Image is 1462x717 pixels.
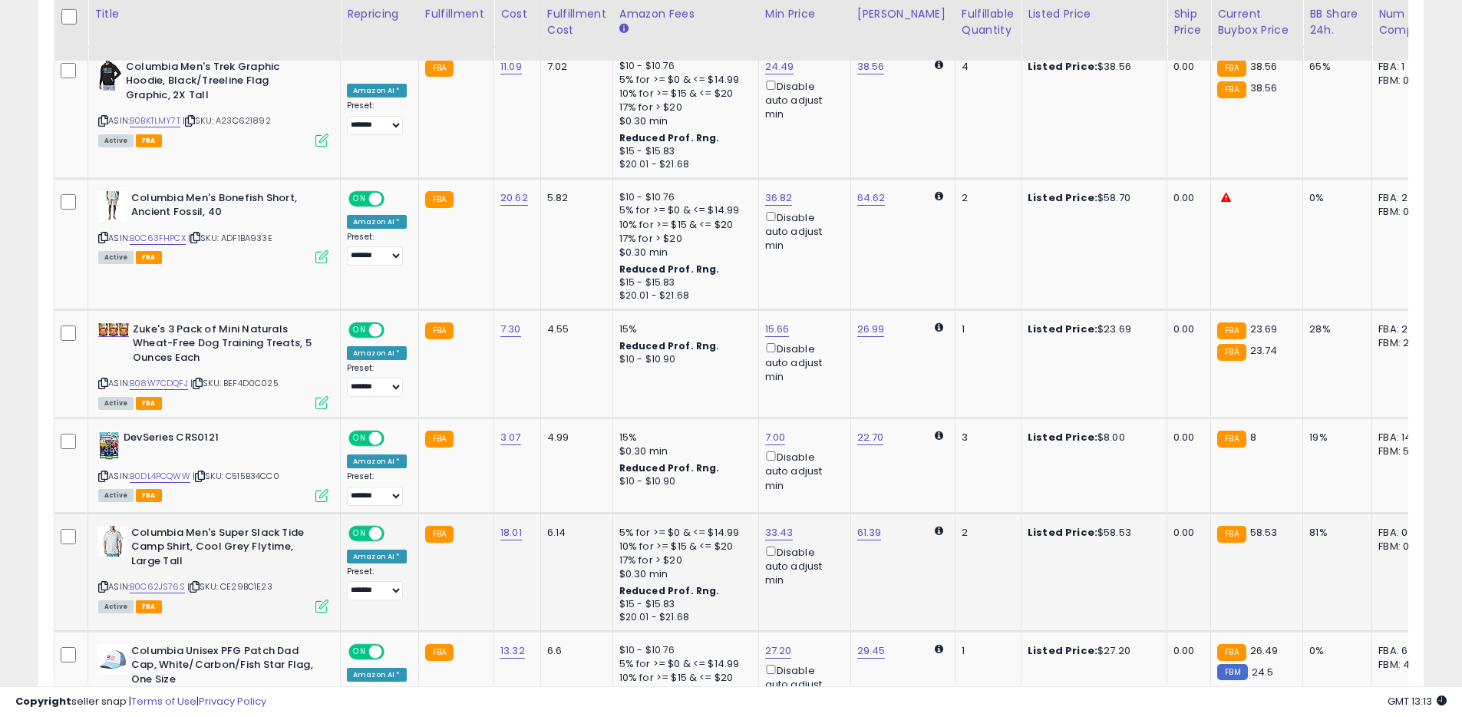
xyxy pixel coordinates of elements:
span: 23.74 [1250,343,1278,358]
div: Disable auto adjust min [765,448,839,493]
div: $0.30 min [619,444,747,458]
div: $20.01 - $21.68 [619,289,747,302]
small: FBA [1217,60,1246,77]
div: Disable auto adjust min [765,662,839,706]
div: $58.53 [1028,526,1155,540]
div: $15 - $15.83 [619,598,747,611]
div: $10 - $10.76 [619,191,747,204]
a: 38.56 [857,59,885,74]
a: 15.66 [765,322,790,337]
div: Preset: [347,232,407,266]
b: Listed Price: [1028,322,1097,336]
div: 3 [962,431,1009,444]
a: 11.09 [500,59,522,74]
div: 0.00 [1173,644,1199,658]
div: 4.99 [547,431,601,444]
img: 41eMY-lNcIL._SL40_.jpg [98,644,127,675]
div: 5.82 [547,191,601,205]
div: 6.6 [547,644,601,658]
div: 7.02 [547,60,601,74]
div: FBM: 0 [1378,540,1429,553]
a: 27.20 [765,643,792,659]
div: 0.00 [1173,526,1199,540]
div: 0.00 [1173,191,1199,205]
div: 15% [619,322,747,336]
div: 10% for >= $15 & <= $20 [619,671,747,685]
span: ON [350,527,369,540]
span: | SKU: CE29BC1E23 [187,580,272,593]
span: All listings currently available for purchase on Amazon [98,397,134,410]
div: $0.30 min [619,246,747,259]
div: 17% for > $20 [619,101,747,114]
a: B0BKTLMY7T [130,114,180,127]
div: 10% for >= $15 & <= $20 [619,540,747,553]
img: 31KiZGFmcuL._SL40_.jpg [98,191,127,222]
span: ON [350,645,369,658]
div: FBM: 5 [1378,444,1429,458]
div: $0.30 min [619,114,747,128]
b: Listed Price: [1028,190,1097,205]
small: FBA [425,322,454,339]
b: Reduced Prof. Rng. [619,131,720,144]
span: 24.5 [1252,665,1274,679]
a: 13.32 [500,643,525,659]
a: 64.62 [857,190,886,206]
div: Amazon AI * [347,84,407,97]
div: Amazon Fees [619,6,752,22]
small: FBA [425,644,454,661]
span: ON [350,323,369,336]
div: $10 - $10.90 [619,475,747,488]
span: OFF [382,323,407,336]
b: Listed Price: [1028,430,1097,444]
span: | SKU: BEF4D0C025 [190,377,279,389]
div: 81% [1309,526,1360,540]
img: 41QuHA73VxL._SL40_.jpg [98,431,120,461]
div: 4 [962,60,1009,74]
span: 2025-09-18 13:13 GMT [1388,694,1447,709]
a: 18.01 [500,525,522,540]
div: $20.01 - $21.68 [619,158,747,171]
div: Fulfillable Quantity [962,6,1015,38]
b: Listed Price: [1028,59,1097,74]
strong: Copyright [15,694,71,709]
a: 26.99 [857,322,885,337]
span: All listings currently available for purchase on Amazon [98,600,134,613]
div: $23.69 [1028,322,1155,336]
a: Privacy Policy [199,694,266,709]
div: BB Share 24h. [1309,6,1365,38]
a: 24.49 [765,59,794,74]
div: 4.55 [547,322,601,336]
div: $20.01 - $21.68 [619,611,747,624]
div: Amazon AI * [347,454,407,468]
div: Preset: [347,567,407,601]
span: OFF [382,527,407,540]
small: FBA [1217,81,1246,98]
div: FBM: 0 [1378,74,1429,88]
div: Amazon AI * [347,550,407,563]
span: FBA [136,134,162,147]
a: 61.39 [857,525,882,540]
div: ASIN: [98,191,328,263]
div: 28% [1309,322,1360,336]
small: FBA [1217,322,1246,339]
div: FBA: 6 [1378,644,1429,658]
div: 5% for >= $0 & <= $14.99 [619,73,747,87]
div: 19% [1309,431,1360,444]
div: Disable auto adjust min [765,78,839,122]
div: $27.20 [1028,644,1155,658]
div: 0% [1309,644,1360,658]
img: 5175w316lCL._SL40_.jpg [98,323,129,336]
div: Amazon AI * [347,668,407,682]
a: B0C63FHPCX [130,232,186,245]
div: 5% for >= $0 & <= $14.99 [619,657,747,671]
div: $0.30 min [619,567,747,581]
div: ASIN: [98,322,328,408]
a: B0C62JS76S [130,580,185,593]
div: $10 - $10.90 [619,353,747,366]
div: $58.70 [1028,191,1155,205]
span: 38.56 [1250,59,1278,74]
a: 7.30 [500,322,521,337]
span: | SKU: C515B34CC0 [193,470,279,482]
div: FBM: 4 [1378,658,1429,672]
span: 8 [1250,430,1256,444]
